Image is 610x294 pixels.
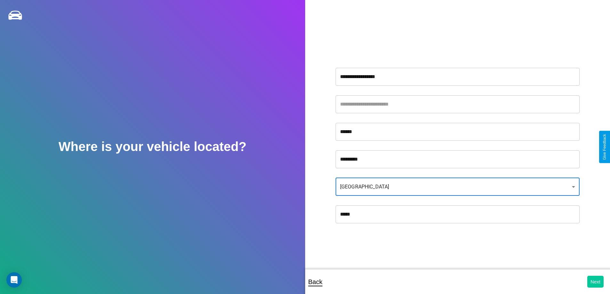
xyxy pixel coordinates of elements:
div: Open Intercom Messenger [6,272,22,288]
div: [GEOGRAPHIC_DATA] [336,178,580,196]
h2: Where is your vehicle located? [59,139,247,154]
p: Back [308,276,322,288]
div: Give Feedback [602,134,607,160]
button: Next [587,276,604,288]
